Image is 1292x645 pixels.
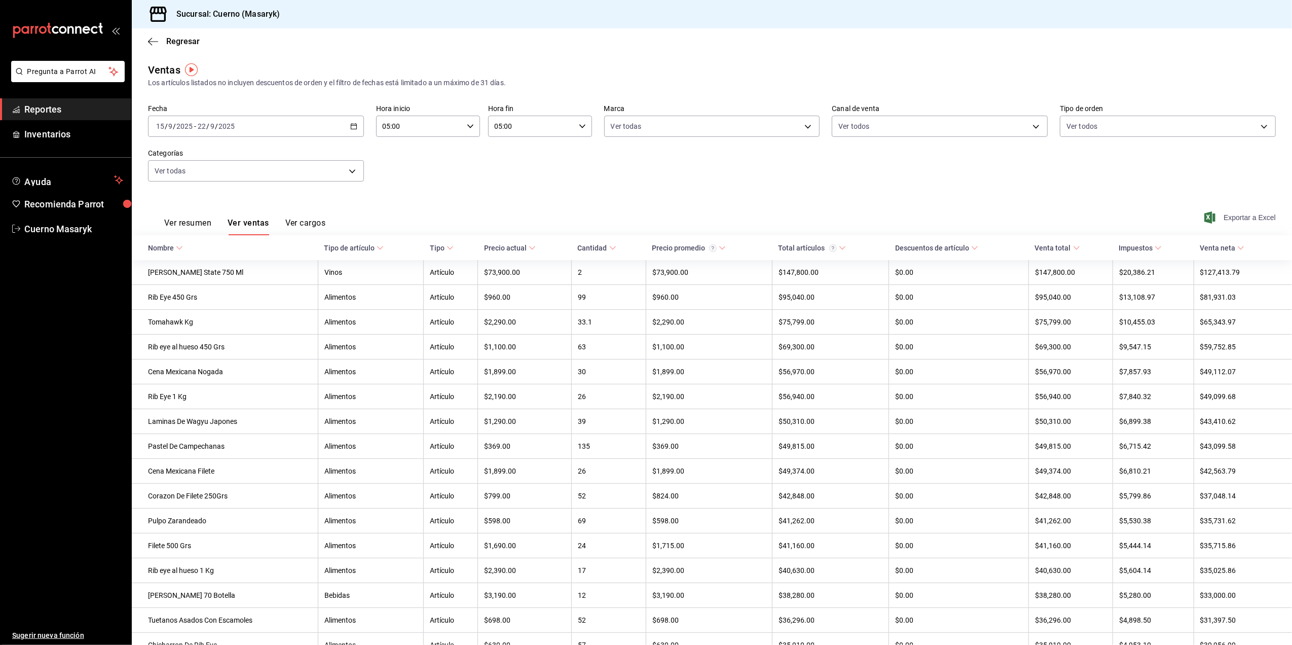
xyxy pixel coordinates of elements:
td: Alimentos [318,360,423,384]
h3: Sucursal: Cuerno (Masaryk) [168,8,280,20]
td: $0.00 [889,608,1029,633]
td: $0.00 [889,484,1029,509]
svg: El total artículos considera cambios de precios en los artículos así como costos adicionales por ... [829,244,837,252]
td: $49,815.00 [1029,434,1113,459]
td: $5,799.86 [1113,484,1194,509]
td: $95,040.00 [772,285,889,310]
span: Impuestos [1119,244,1162,252]
td: Artículo [424,558,478,583]
td: $38,280.00 [772,583,889,608]
span: Exportar a Excel [1206,211,1276,224]
td: $369.00 [646,434,772,459]
span: Inventarios [24,127,123,141]
td: Tomahawk Kg [132,310,318,335]
td: $36,296.00 [772,608,889,633]
span: Ayuda [24,174,110,186]
button: Pregunta a Parrot AI [11,61,125,82]
span: Ver todos [1066,121,1097,131]
td: Rib eye al hueso 1 Kg [132,558,318,583]
td: $0.00 [889,459,1029,484]
td: $3,190.00 [478,583,572,608]
td: $42,848.00 [772,484,889,509]
td: $698.00 [646,608,772,633]
td: $1,899.00 [478,459,572,484]
td: $49,374.00 [1029,459,1113,484]
td: $1,899.00 [646,459,772,484]
label: Hora inicio [376,105,480,113]
span: Cuerno Masaryk [24,222,123,236]
td: $3,190.00 [646,583,772,608]
td: $1,290.00 [478,409,572,434]
td: $38,280.00 [1029,583,1113,608]
button: Tooltip marker [185,63,198,76]
svg: Precio promedio = Total artículos / cantidad [709,244,717,252]
td: $2,290.00 [646,310,772,335]
td: $0.00 [889,335,1029,360]
span: Pregunta a Parrot AI [27,66,109,77]
div: Total artículos [779,244,837,252]
td: $56,940.00 [1029,384,1113,409]
input: -- [156,122,165,130]
td: $95,040.00 [1029,285,1113,310]
td: [PERSON_NAME] 70 Botella [132,583,318,608]
td: $7,857.93 [1113,360,1194,384]
div: Impuestos [1119,244,1153,252]
td: $5,280.00 [1113,583,1194,608]
div: Nombre [148,244,174,252]
td: $6,715.42 [1113,434,1194,459]
td: 63 [572,335,646,360]
td: $73,900.00 [646,260,772,285]
td: Corazon De Filete 250Grs [132,484,318,509]
td: $0.00 [889,434,1029,459]
td: $6,810.21 [1113,459,1194,484]
td: Artículo [424,409,478,434]
td: Alimentos [318,409,423,434]
td: $43,099.58 [1194,434,1292,459]
span: Sugerir nueva función [12,630,123,641]
label: Marca [604,105,820,113]
td: $2,190.00 [646,384,772,409]
input: ---- [176,122,193,130]
td: $40,630.00 [1029,558,1113,583]
label: Canal de venta [832,105,1048,113]
td: Cena Mexicana Nogada [132,360,318,384]
td: 99 [572,285,646,310]
td: Vinos [318,260,423,285]
td: 33.1 [572,310,646,335]
span: Ver todos [838,121,869,131]
td: Filete 500 Grs [132,533,318,558]
td: $69,300.00 [772,335,889,360]
td: Rib eye al hueso 450 Grs [132,335,318,360]
span: Ver todas [155,166,186,176]
span: / [215,122,218,130]
td: Alimentos [318,484,423,509]
td: $56,970.00 [772,360,889,384]
td: $10,455.03 [1113,310,1194,335]
td: Alimentos [318,459,423,484]
input: ---- [218,122,235,130]
td: $824.00 [646,484,772,509]
td: $40,630.00 [772,558,889,583]
td: Artículo [424,384,478,409]
label: Categorías [148,150,364,157]
td: $5,444.14 [1113,533,1194,558]
td: $41,262.00 [772,509,889,533]
td: $49,374.00 [772,459,889,484]
td: $0.00 [889,285,1029,310]
td: $0.00 [889,509,1029,533]
span: Recomienda Parrot [24,197,123,211]
td: $41,160.00 [1029,533,1113,558]
td: $147,800.00 [772,260,889,285]
td: $37,048.14 [1194,484,1292,509]
button: Ver ventas [228,218,269,235]
td: $41,262.00 [1029,509,1113,533]
td: Alimentos [318,558,423,583]
td: $2,190.00 [478,384,572,409]
td: $75,799.00 [772,310,889,335]
button: Regresar [148,37,200,46]
td: $42,848.00 [1029,484,1113,509]
button: Ver cargos [285,218,326,235]
td: $2,390.00 [646,558,772,583]
td: $35,731.62 [1194,509,1292,533]
span: Tipo [430,244,454,252]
